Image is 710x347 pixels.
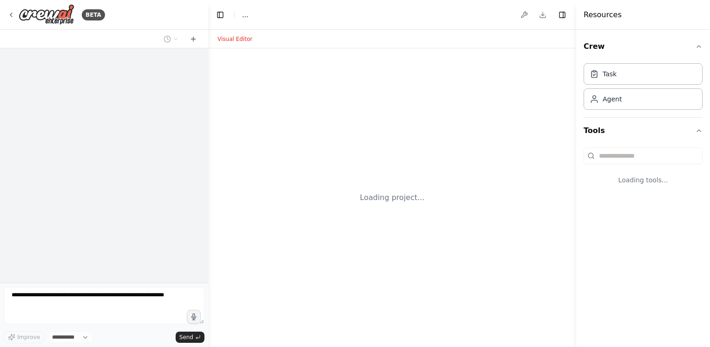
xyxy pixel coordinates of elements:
[82,9,105,20] div: BETA
[242,10,248,20] nav: breadcrumb
[19,4,74,25] img: Logo
[584,9,622,20] h4: Resources
[603,94,622,104] div: Agent
[584,168,703,192] div: Loading tools...
[160,33,182,45] button: Switch to previous chat
[179,334,193,341] span: Send
[214,8,227,21] button: Hide left sidebar
[17,334,40,341] span: Improve
[603,69,617,79] div: Task
[556,8,569,21] button: Hide right sidebar
[584,60,703,117] div: Crew
[584,33,703,60] button: Crew
[242,10,248,20] span: ...
[584,118,703,144] button: Tools
[176,332,204,343] button: Send
[584,144,703,200] div: Tools
[4,331,44,343] button: Improve
[212,33,258,45] button: Visual Editor
[186,33,201,45] button: Start a new chat
[187,310,201,324] button: Click to speak your automation idea
[360,192,425,203] div: Loading project...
